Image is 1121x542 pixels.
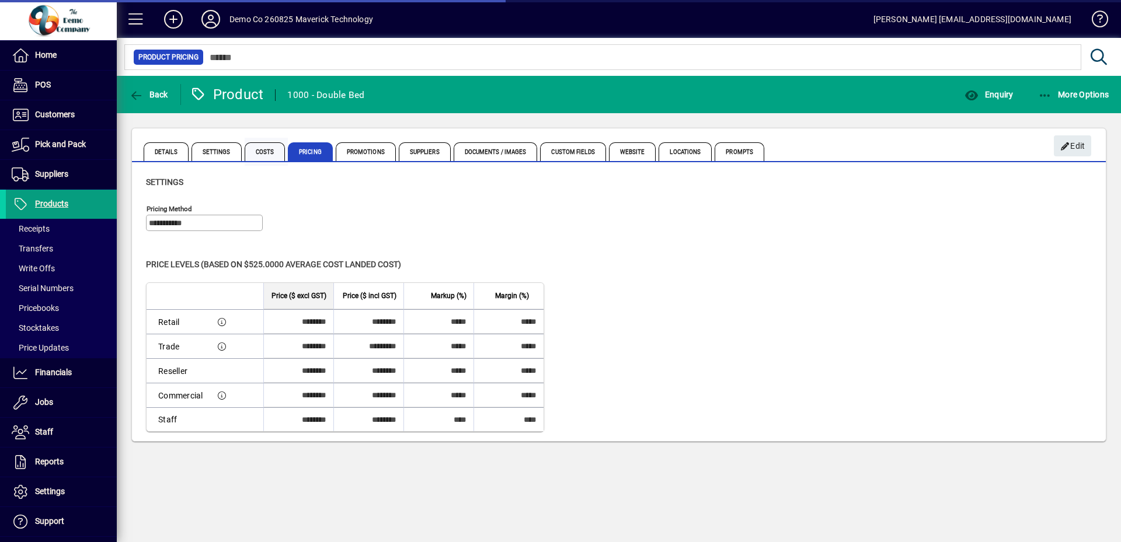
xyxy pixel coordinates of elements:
span: Staff [35,427,53,436]
span: Margin (%) [495,289,529,302]
a: Suppliers [6,160,117,189]
a: Jobs [6,388,117,417]
button: Enquiry [962,84,1016,105]
span: Suppliers [35,169,68,179]
button: Add [155,9,192,30]
span: Stocktakes [12,323,59,333]
span: Back [129,90,168,99]
span: Home [35,50,57,60]
span: Write Offs [12,264,55,273]
a: POS [6,71,117,100]
span: Costs [245,142,286,161]
a: Financials [6,358,117,387]
a: Home [6,41,117,70]
div: 1000 - Double Bed [287,86,364,104]
span: More Options [1038,90,1109,99]
button: Edit [1054,135,1091,156]
span: Price ($ excl GST) [271,289,326,302]
span: Reports [35,457,64,466]
span: POS [35,80,51,89]
span: Settings [192,142,242,161]
span: Products [35,199,68,208]
span: Website [609,142,656,161]
span: Product Pricing [138,51,199,63]
span: Details [144,142,189,161]
span: Enquiry [965,90,1013,99]
a: Receipts [6,219,117,239]
span: Settings [146,177,183,187]
span: Edit [1060,137,1085,156]
span: Locations [659,142,712,161]
a: Pricebooks [6,298,117,318]
a: Write Offs [6,258,117,278]
span: Markup (%) [431,289,466,302]
div: Product [190,85,264,104]
a: Pick and Pack [6,130,117,159]
span: Transfers [12,244,53,253]
a: Settings [6,477,117,506]
span: Pick and Pack [35,139,86,149]
app-page-header-button: Back [117,84,181,105]
a: Stocktakes [6,318,117,338]
span: Support [35,516,64,526]
span: Serial Numbers [12,284,74,293]
span: Receipts [12,224,50,233]
a: Price Updates [6,338,117,358]
span: Documents / Images [454,142,538,161]
button: Back [126,84,171,105]
a: Serial Numbers [6,278,117,298]
mat-label: Pricing method [147,205,192,213]
span: Price Updates [12,343,69,352]
a: Reports [6,447,117,477]
span: Pricebooks [12,303,59,313]
button: More Options [1035,84,1112,105]
a: Staff [6,418,117,447]
span: Pricing [288,142,333,161]
span: Price ($ incl GST) [343,289,396,302]
span: Prompts [715,142,764,161]
td: Commercial [147,383,210,407]
div: [PERSON_NAME] [EMAIL_ADDRESS][DOMAIN_NAME] [873,10,1071,29]
a: Knowledge Base [1083,2,1106,40]
span: Customers [35,110,75,119]
span: Suppliers [399,142,451,161]
td: Retail [147,309,210,334]
td: Staff [147,407,210,431]
td: Reseller [147,358,210,383]
button: Profile [192,9,229,30]
span: Settings [35,487,65,496]
span: Price levels (based on $525.0000 Average cost landed cost) [146,260,401,269]
span: Financials [35,368,72,377]
span: Promotions [336,142,396,161]
a: Transfers [6,239,117,258]
div: Demo Co 260825 Maverick Technology [229,10,373,29]
span: Custom Fields [540,142,605,161]
a: Support [6,507,117,536]
td: Trade [147,334,210,358]
a: Customers [6,100,117,130]
span: Jobs [35,397,53,407]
